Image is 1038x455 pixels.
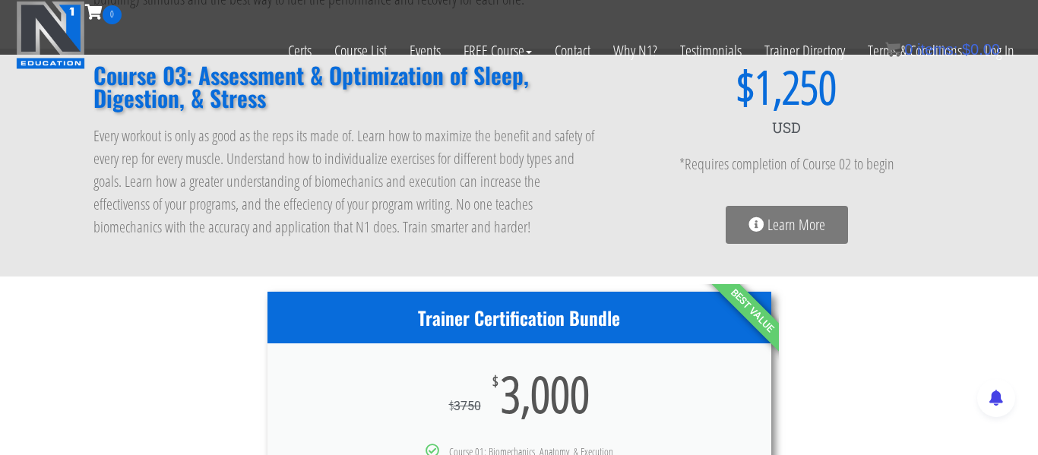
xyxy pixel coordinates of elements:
[452,24,543,77] a: FREE Course
[885,41,1000,58] a: 0 items: $0.00
[917,41,957,58] span: items:
[449,397,454,414] span: $
[323,24,398,77] a: Course List
[103,5,122,24] span: 0
[492,374,498,389] span: $
[962,41,1000,58] bdi: 0.00
[856,24,973,77] a: Terms & Conditions
[398,24,452,77] a: Events
[885,42,900,57] img: icon11.png
[962,41,970,58] span: $
[277,24,323,77] a: Certs
[973,24,1026,77] a: Log In
[767,217,825,232] span: Learn More
[904,41,913,58] span: 0
[755,64,837,109] span: 1,250
[501,374,590,413] span: 3,000
[602,24,669,77] a: Why N1?
[669,24,753,77] a: Testimonials
[628,64,755,109] span: $
[93,125,598,239] p: Every workout is only as good as the reps its made of. Learn how to maximize the benefit and safe...
[93,64,598,109] h2: Course 03: Assessment & Optimization of Sleep, Digestion, & Stress
[726,206,848,244] a: Learn More
[628,153,945,175] p: *Requires completion of Course 02 to begin
[664,223,840,398] div: Best Value
[753,24,856,77] a: Trainer Directory
[628,109,945,146] div: USD
[16,1,85,69] img: n1-education
[543,24,602,77] a: Contact
[85,2,122,22] a: 0
[449,399,481,413] div: 3750
[267,307,771,329] h3: Trainer Certification Bundle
